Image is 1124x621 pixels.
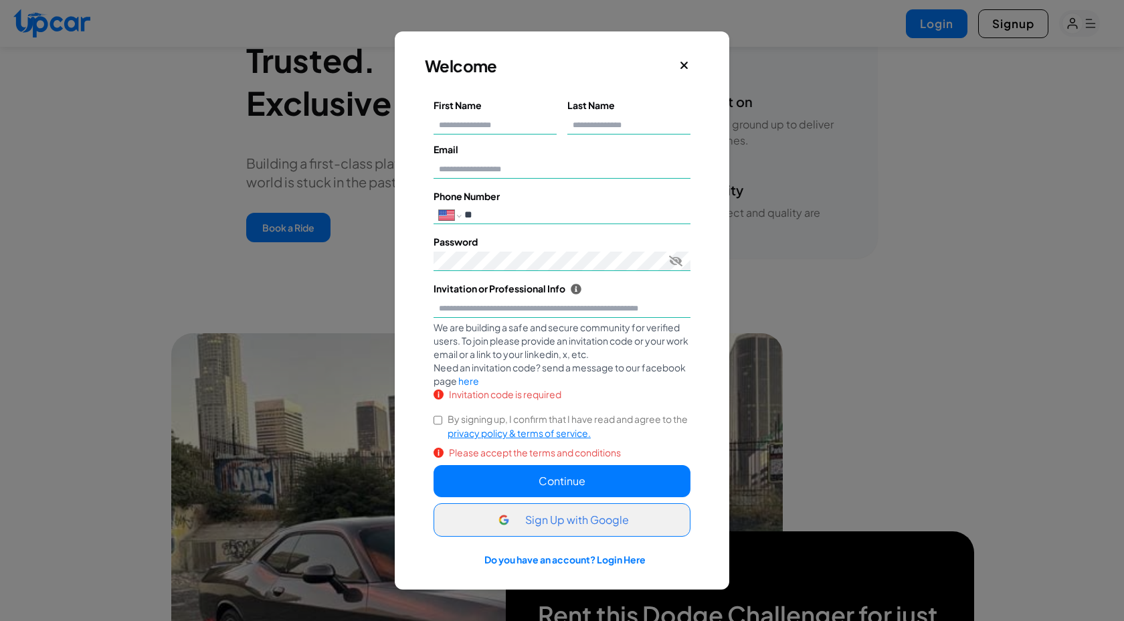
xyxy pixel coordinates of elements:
span: Sign Up with Google [525,512,629,528]
button: Close [674,54,694,77]
span: Please accept the terms and conditions [449,446,621,460]
label: First Name [434,98,557,112]
label: Last Name [567,98,690,112]
div: We are building a safe and secure community for verified users. To join please provide an invitat... [434,321,690,387]
img: Google Icon [496,512,512,528]
label: By signing up, I confirm that I have read and agree to the [448,412,690,440]
span: i [434,389,444,400]
button: Sign Up with Google [434,503,690,537]
h3: Welcome [425,55,646,76]
span: i [434,448,444,458]
span: privacy policy & terms of service. [448,427,591,439]
label: Password [434,235,690,249]
label: Phone Number [434,189,690,203]
button: Continue [434,465,690,497]
label: Email [434,143,690,157]
label: Invitation or Professional Info [434,282,690,296]
span: Invitation code is required [449,387,561,402]
button: Toggle password visibility [669,254,682,268]
a: here [458,375,479,387]
a: Do you have an account? Login Here [484,553,646,565]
